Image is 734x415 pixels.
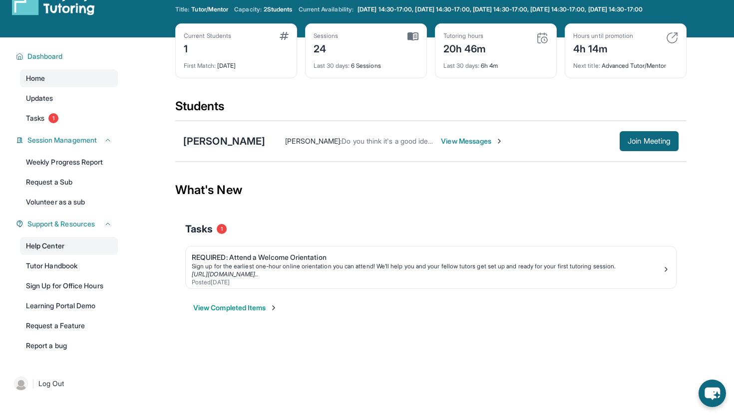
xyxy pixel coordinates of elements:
[184,56,289,70] div: [DATE]
[358,5,643,13] span: [DATE] 14:30-17:00, [DATE] 14:30-17:00, [DATE] 14:30-17:00, [DATE] 14:30-17:00, [DATE] 14:30-17:00
[27,135,97,145] span: Session Management
[193,303,278,313] button: View Completed Items
[186,246,676,288] a: REQUIRED: Attend a Welcome OrientationSign up for the earliest one-hour online orientation you ca...
[38,379,64,389] span: Log Out
[20,337,118,355] a: Report a bug
[20,193,118,211] a: Volunteer as a sub
[185,222,213,236] span: Tasks
[184,32,231,40] div: Current Students
[20,173,118,191] a: Request a Sub
[628,138,671,144] span: Join Meeting
[32,378,34,390] span: |
[285,137,342,145] span: [PERSON_NAME] :
[23,51,112,61] button: Dashboard
[443,62,479,69] span: Last 30 days :
[14,377,28,391] img: user-img
[536,32,548,44] img: card
[234,5,262,13] span: Capacity:
[314,32,339,40] div: Sessions
[666,32,678,44] img: card
[356,5,645,13] a: [DATE] 14:30-17:00, [DATE] 14:30-17:00, [DATE] 14:30-17:00, [DATE] 14:30-17:00, [DATE] 14:30-17:00
[573,32,633,40] div: Hours until promotion
[20,257,118,275] a: Tutor Handbook
[699,380,726,407] button: chat-button
[314,62,350,69] span: Last 30 days :
[20,297,118,315] a: Learning Portal Demo
[20,237,118,255] a: Help Center
[443,32,486,40] div: Tutoring hours
[314,56,418,70] div: 6 Sessions
[620,131,679,151] button: Join Meeting
[573,40,633,56] div: 4h 14m
[10,373,118,395] a: |Log Out
[192,270,258,278] a: [URL][DOMAIN_NAME]..
[573,62,600,69] span: Next title :
[26,73,45,83] span: Home
[217,224,227,234] span: 1
[192,262,662,270] div: Sign up for the earliest one-hour online orientation you can attend! We’ll help you and your fell...
[23,135,112,145] button: Session Management
[183,134,265,148] div: [PERSON_NAME]
[443,56,548,70] div: 6h 4m
[20,109,118,127] a: Tasks1
[299,5,354,13] span: Current Availability:
[23,219,112,229] button: Support & Resources
[280,32,289,40] img: card
[264,5,293,13] span: 2 Students
[175,98,687,120] div: Students
[27,51,63,61] span: Dashboard
[184,40,231,56] div: 1
[27,219,95,229] span: Support & Resources
[48,113,58,123] span: 1
[191,5,228,13] span: Tutor/Mentor
[192,252,662,262] div: REQUIRED: Attend a Welcome Orientation
[175,5,189,13] span: Title:
[26,93,53,103] span: Updates
[20,317,118,335] a: Request a Feature
[192,278,662,286] div: Posted [DATE]
[175,168,687,212] div: What's New
[20,89,118,107] a: Updates
[443,40,486,56] div: 20h 46m
[20,277,118,295] a: Sign Up for Office Hours
[20,69,118,87] a: Home
[407,32,418,41] img: card
[26,113,44,123] span: Tasks
[184,62,216,69] span: First Match :
[20,153,118,171] a: Weekly Progress Report
[573,56,678,70] div: Advanced Tutor/Mentor
[495,137,503,145] img: Chevron-Right
[314,40,339,56] div: 24
[441,136,503,146] span: View Messages
[342,137,435,145] span: Do you think it's a good idea?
